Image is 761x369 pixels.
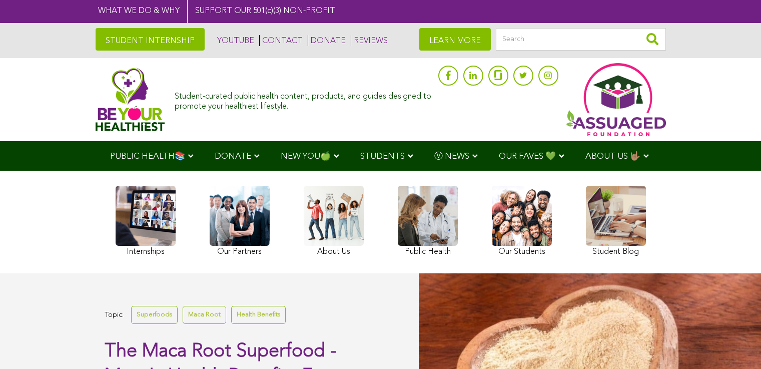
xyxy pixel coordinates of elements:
a: DONATE [308,35,346,46]
img: Assuaged App [566,63,666,136]
a: Health Benefits [231,306,286,323]
div: Navigation Menu [96,141,666,171]
a: LEARN MORE [419,28,491,51]
input: Search [496,28,666,51]
span: DONATE [215,152,251,161]
a: REVIEWS [351,35,388,46]
a: Superfoods [131,306,178,323]
span: PUBLIC HEALTH📚 [110,152,185,161]
span: STUDENTS [360,152,405,161]
img: Assuaged [96,68,165,131]
a: YOUTUBE [215,35,254,46]
a: CONTACT [259,35,303,46]
a: STUDENT INTERNSHIP [96,28,205,51]
iframe: Chat Widget [711,321,761,369]
span: OUR FAVES 💚 [499,152,556,161]
span: Topic: [105,308,124,322]
span: NEW YOU🍏 [281,152,331,161]
a: Maca Root [183,306,226,323]
span: ABOUT US 🤟🏽 [585,152,640,161]
span: Ⓥ NEWS [434,152,469,161]
div: Student-curated public health content, products, and guides designed to promote your healthiest l... [175,87,433,111]
img: glassdoor [494,70,501,80]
